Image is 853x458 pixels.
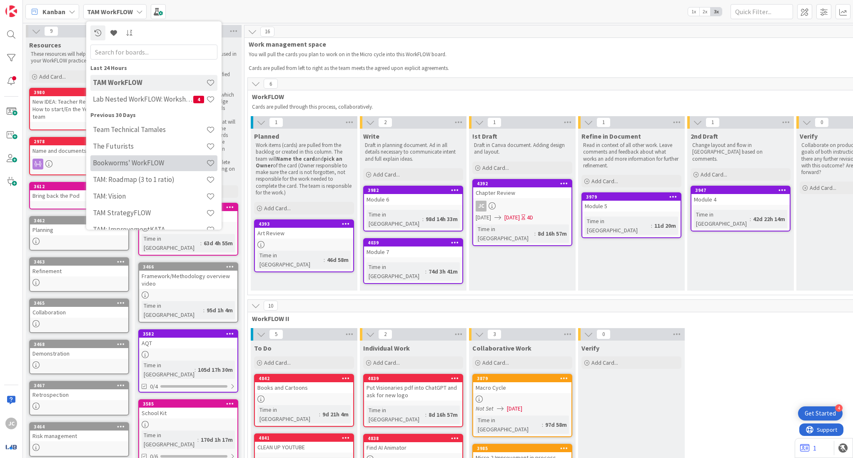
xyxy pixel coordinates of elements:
div: 4392 [477,181,571,187]
div: 4839Put Visionaries pdf into ChatGPT and ask for new logo [364,375,462,401]
div: 4841 [255,434,353,442]
div: Open Get Started checklist, remaining modules: 4 [798,406,843,421]
div: 4 [835,404,843,412]
div: 3985 [477,446,571,451]
div: 3612Bring back the Pod [30,183,128,201]
span: 6 [264,79,278,89]
div: 3585School Kit [139,400,237,418]
div: Time in [GEOGRAPHIC_DATA] [476,416,542,434]
span: 2nd Draft [691,132,718,140]
span: 16 [260,27,274,37]
div: JC [473,201,571,212]
div: Find AI Animator [364,442,462,453]
p: There are 4 types of cards which are used in the basic WorkFLOW board: [140,51,237,65]
div: 3465Collaboration [30,299,128,318]
div: 3582 [143,331,237,337]
div: 3462 [34,218,128,224]
span: Add Card... [482,359,509,366]
div: 3585 [139,400,237,408]
div: 3468 [30,341,128,348]
span: 5 [269,329,283,339]
div: Get Started [805,409,836,418]
a: 1 [800,443,816,453]
div: 3612 [30,183,128,190]
div: 8d 16h 57m [536,229,569,238]
div: 170d 1h 17m [199,435,235,444]
div: 4039 [364,239,462,246]
span: : [197,435,199,444]
img: avatar [5,441,17,453]
div: Framework/Methodology overview video [139,271,237,289]
div: Last 24 Hours [90,64,217,72]
div: Time in [GEOGRAPHIC_DATA] [367,210,422,228]
span: [DATE] [507,404,522,413]
span: Individual Work [363,344,410,352]
span: : [422,214,424,224]
p: Work items (cards) are pulled from the backlog or created in this column. The team will and of th... [256,142,352,196]
span: Add Card... [591,177,618,185]
div: JC [5,418,17,429]
div: 2978Name and documents [30,138,128,156]
div: 4393 [259,221,353,227]
div: 3980New IDEA: Teacher Retorpsecitves How to start/En the Year - Refuel a team [30,89,128,122]
div: Demonstration [30,348,128,359]
div: 3879 [477,376,571,381]
div: 74d 3h 41m [426,267,460,276]
div: Planning [30,224,128,235]
div: 4842Books and Cartoons [255,375,353,393]
div: New IDEA: Teacher Retorpsecitves How to start/En the Year - Refuel a team [30,96,128,122]
div: 3979 [586,194,681,200]
div: 4841CLEAN UP YOUTUBE [255,434,353,453]
h4: The Futurists [93,142,206,151]
div: 3947Module 4 [691,187,790,205]
span: Add Card... [701,171,727,178]
span: 0 [596,329,611,339]
h4: Lab Nested WorkFLOW: Workshop [93,95,193,104]
div: 4D [527,213,533,222]
span: Add Card... [810,184,836,192]
span: [DATE] [504,213,520,222]
span: : [200,239,202,248]
span: Refine in Document [581,132,641,140]
div: Module 4 [691,194,790,205]
div: Time in [GEOGRAPHIC_DATA] [367,406,425,424]
div: Name and documents [30,145,128,156]
span: Planned [254,132,279,140]
div: 3463Refinement [30,258,128,276]
div: 97d 58m [543,420,569,429]
div: 4039Module 7 [364,239,462,257]
div: Refinement [30,266,128,276]
div: 3465 [34,300,128,306]
div: 98d 14h 33m [424,214,460,224]
div: 4839 [368,376,462,381]
h4: Bookworms' WorkFLOW [93,159,206,167]
img: Visit kanbanzone.com [5,5,17,17]
h4: TAM: Roadmap (3 to 1 ratio) [93,176,206,184]
div: Time in [GEOGRAPHIC_DATA] [694,210,750,228]
span: 10 [264,301,278,311]
span: Add Card... [591,359,618,366]
h4: Team Technical Tamales [93,126,206,134]
div: Risk management [30,431,128,441]
div: Time in [GEOGRAPHIC_DATA] [142,361,195,379]
div: 9d 21h 4m [320,410,351,419]
input: Search for boards... [90,45,217,60]
span: : [425,410,426,419]
span: Kanban [42,7,65,17]
div: Art Review [255,228,353,239]
div: Time in [GEOGRAPHIC_DATA] [142,301,203,319]
span: : [534,229,536,238]
p: Draft in planning document. Ad in all details necessary to communicate intent and full explain id... [365,142,461,162]
span: Write [363,132,379,140]
div: Time in [GEOGRAPHIC_DATA] [585,217,651,235]
span: 0/4 [150,382,158,391]
div: 3982Module 6 [364,187,462,205]
div: 4839 [364,375,462,382]
div: 3979Module 5 [582,193,681,212]
h4: TAM: Vision [93,192,206,201]
div: 4392Chapter Review [473,180,571,198]
div: 3879Macro Cycle [473,375,571,393]
span: 9 [44,26,58,36]
span: Resources [29,41,61,49]
span: : [651,221,652,230]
